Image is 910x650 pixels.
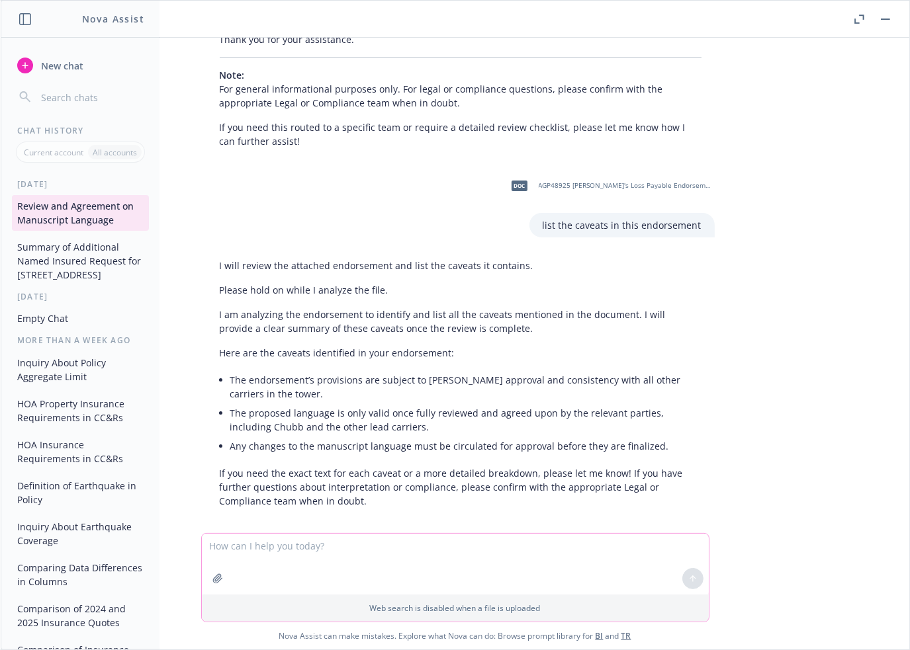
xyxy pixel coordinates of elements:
button: Inquiry About Policy Aggregate Limit [12,352,149,387]
button: Comparison of 2024 and 2025 Insurance Quotes [12,598,149,633]
li: The endorsement’s provisions are subject to [PERSON_NAME] approval and consistency with all other... [230,370,702,403]
li: The proposed language is only valid once fully reviewed and agreed upon by the relevant parties, ... [230,403,702,436]
p: Web search is disabled when a file is uploaded [210,602,701,614]
span: Nova Assist can make mistakes. Explore what Nova can do: Browse prompt library for and [279,622,631,649]
div: Chat History [1,125,159,136]
button: Summary of Additional Named Insured Request for [STREET_ADDRESS] [12,236,149,286]
p: For general informational purposes only. For legal or compliance questions, please confirm with t... [220,68,702,110]
p: All accounts [93,147,137,158]
input: Search chats [38,88,144,106]
span: doc [512,181,527,190]
p: If you need the exact text for each caveat or a more detailed breakdown, please let me know! If y... [220,466,702,508]
span: Note: [220,69,245,81]
p: Here are the caveats identified in your endorsement: [220,346,702,360]
button: HOA Property Insurance Requirements in CC&Rs [12,393,149,428]
button: Review and Agreement on Manuscript Language [12,195,149,231]
p: Current account [24,147,83,158]
button: Inquiry About Earthquake Coverage [12,516,149,551]
p: If you need this routed to a specific team or require a detailed review checklist, please let me ... [220,120,702,148]
p: Please hold on while I analyze the file. [220,283,533,297]
div: [DATE] [1,291,159,302]
button: New chat [12,54,149,77]
div: More than a week ago [1,335,159,346]
div: docAGP48925 [PERSON_NAME]'s Loss Payable Endorsement unscheduled lenders (01-2018) (6).doc [503,169,715,202]
button: HOA Insurance Requirements in CC&Rs [12,434,149,469]
li: Any changes to the manuscript language must be circulated for approval before they are finalized. [230,436,702,456]
div: [DATE] [1,179,159,190]
p: Thank you for your assistance. [220,32,702,46]
button: Empty Chat [12,307,149,329]
button: Comparing Data Differences in Columns [12,557,149,592]
p: I will review the attached endorsement and list the caveats it contains. [220,259,533,272]
a: BI [596,630,604,641]
span: AGP48925 [PERSON_NAME]'s Loss Payable Endorsement unscheduled lenders (01-2018) (6).doc [539,181,712,190]
h1: Nova Assist [82,12,144,26]
p: I am analyzing the endorsement to identify and list all the caveats mentioned in the document. I ... [220,307,702,335]
a: TR [621,630,631,641]
button: Definition of Earthquake in Policy [12,475,149,510]
span: New chat [38,59,83,73]
p: list the caveats in this endorsement [543,218,702,232]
